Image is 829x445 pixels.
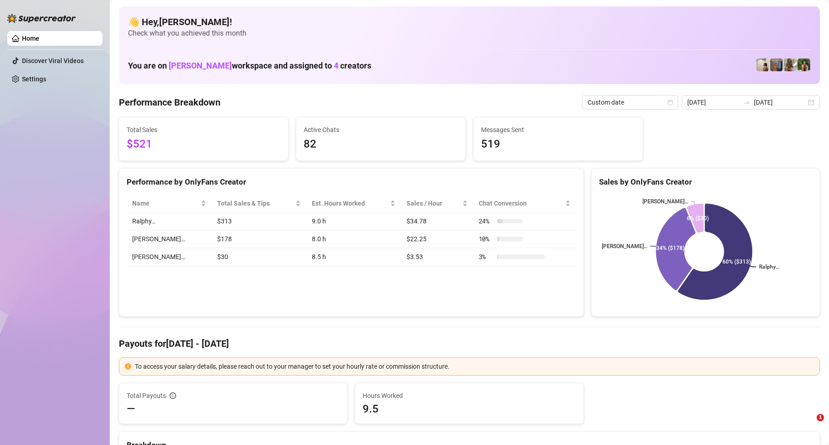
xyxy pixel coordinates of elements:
[668,100,673,105] span: calendar
[217,198,293,208] span: Total Sales & Tips
[642,198,688,205] text: [PERSON_NAME]…
[797,58,810,71] img: Nathaniel
[481,136,635,153] span: 519
[127,212,212,230] td: Ralphy…
[759,264,779,270] text: Ralphy…
[304,136,458,153] span: 82
[304,125,458,135] span: Active Chats
[687,97,739,107] input: Start date
[127,136,281,153] span: $521
[479,216,493,226] span: 24 %
[602,243,647,249] text: [PERSON_NAME]…
[128,28,811,38] span: Check what you achieved this month
[312,198,389,208] div: Est. Hours Worked
[401,212,473,230] td: $34.78
[212,230,306,248] td: $178
[125,363,131,370] span: exclamation-circle
[481,125,635,135] span: Messages Sent
[784,58,797,71] img: Nathaniel
[127,248,212,266] td: [PERSON_NAME]…
[212,248,306,266] td: $30
[588,95,673,109] span: Custom date
[132,198,199,208] span: Name
[22,35,39,42] a: Home
[401,195,473,212] th: Sales / Hour
[406,198,460,208] span: Sales / Hour
[473,195,576,212] th: Chat Conversion
[401,230,473,248] td: $22.25
[119,337,820,350] h4: Payouts for [DATE] - [DATE]
[127,402,135,416] span: —
[127,391,166,401] span: Total Payouts
[599,176,812,188] div: Sales by OnlyFans Creator
[22,57,84,64] a: Discover Viral Videos
[817,414,824,421] span: 1
[128,16,811,28] h4: 👋 Hey, [PERSON_NAME] !
[743,99,750,106] span: swap-right
[754,97,806,107] input: End date
[334,61,338,70] span: 4
[128,61,371,71] h1: You are on workspace and assigned to creators
[363,391,576,401] span: Hours Worked
[127,230,212,248] td: [PERSON_NAME]…
[127,125,281,135] span: Total Sales
[770,58,783,71] img: Wayne
[170,392,176,399] span: info-circle
[212,195,306,212] th: Total Sales & Tips
[169,61,232,70] span: [PERSON_NAME]
[127,195,212,212] th: Name
[479,234,493,244] span: 10 %
[743,99,750,106] span: to
[127,176,576,188] div: Performance by OnlyFans Creator
[479,198,563,208] span: Chat Conversion
[479,252,493,262] span: 3 %
[7,14,76,23] img: logo-BBDzfeDw.svg
[135,361,814,371] div: To access your salary details, please reach out to your manager to set your hourly rate or commis...
[22,75,46,83] a: Settings
[306,212,401,230] td: 9.0 h
[401,248,473,266] td: $3.53
[119,96,220,109] h4: Performance Breakdown
[212,212,306,230] td: $313
[798,414,820,436] iframe: Intercom live chat
[363,402,576,416] span: 9.5
[306,248,401,266] td: 8.5 h
[756,58,769,71] img: Ralphy
[306,230,401,248] td: 8.0 h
